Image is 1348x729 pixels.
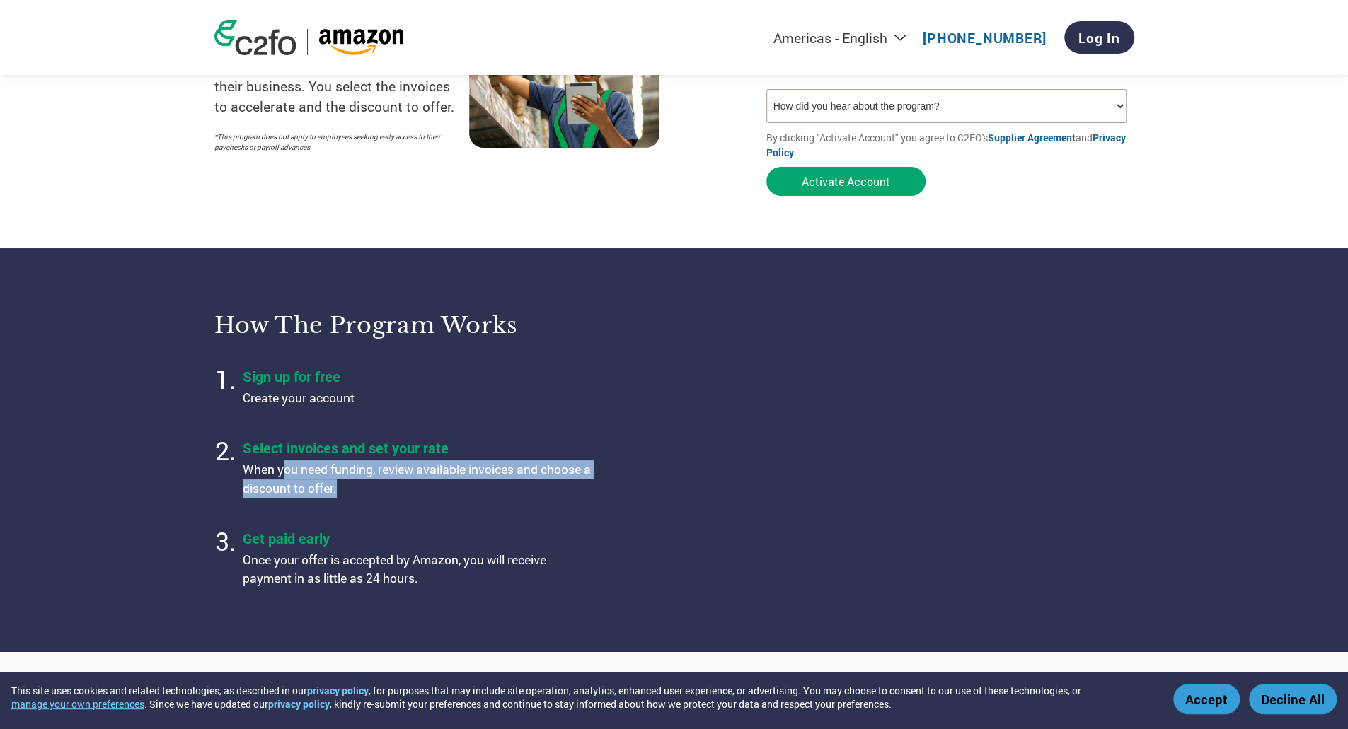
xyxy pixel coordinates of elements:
div: This site uses cookies and related technologies, as described in our , for purposes that may incl... [11,684,1153,711]
img: Amazon [318,29,404,55]
p: Create your account [243,389,597,407]
p: When you need funding, review available invoices and choose a discount to offer. [243,460,597,498]
p: Once your offer is accepted by Amazon, you will receive payment in as little as 24 hours. [243,551,597,588]
button: Activate Account [766,167,926,196]
h3: How the program works [214,311,657,339]
a: privacy policy [307,684,369,697]
h4: Sign up for free [243,367,597,385]
p: *This program does not apply to employees seeking early access to their paychecks or payroll adva... [214,132,455,153]
div: Inavlid Phone Number [950,74,1127,83]
h4: Get paid early [243,529,597,547]
img: supply chain worker [469,8,659,148]
div: Inavlid Email Address [766,74,943,83]
a: [PHONE_NUMBER] [923,29,1047,47]
a: Supplier Agreement [988,131,1076,144]
img: c2fo logo [214,20,296,55]
a: Privacy Policy [766,131,1126,159]
button: Decline All [1249,684,1337,714]
a: Log In [1064,21,1134,54]
button: manage your own preferences [11,697,144,711]
a: privacy policy [268,697,330,711]
h4: Select invoices and set your rate [243,438,597,457]
p: By clicking "Activate Account" you agree to C2FO's and [766,130,1134,160]
button: Accept [1173,684,1240,714]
